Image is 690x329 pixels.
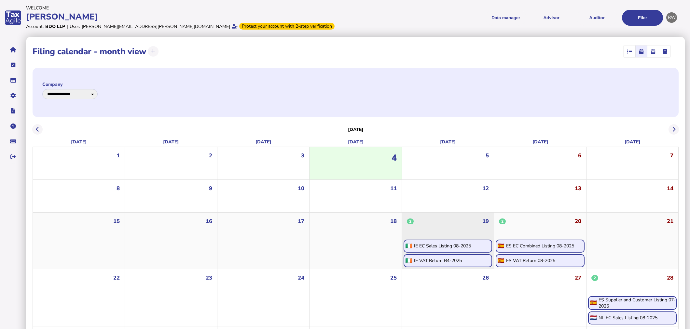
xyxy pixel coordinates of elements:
[6,73,20,87] button: Data manager
[392,152,397,164] span: 4
[26,23,44,30] div: Account:
[33,46,146,57] h1: Filing calendar - month view
[113,217,120,225] span: 15
[404,240,492,253] div: Open
[348,126,364,133] h3: [DATE]
[499,218,506,224] span: 2
[82,23,230,30] div: [PERSON_NAME][EMAIL_ADDRESS][PERSON_NAME][DOMAIN_NAME]
[390,185,397,192] span: 11
[496,243,504,248] img: es.png
[576,10,617,26] button: Auditor
[70,23,80,30] div: User:
[209,185,212,192] span: 9
[148,46,159,57] button: Upload transactions
[589,300,597,305] img: es.png
[33,137,125,147] div: [DATE]
[659,46,670,57] mat-button-toggle: Ledger
[496,258,504,263] img: es.png
[647,46,659,57] mat-button-toggle: Calendar week view
[667,185,673,192] span: 14
[390,217,397,225] span: 18
[404,258,412,263] img: ie.png
[575,185,581,192] span: 13
[575,217,581,225] span: 20
[298,185,304,192] span: 10
[578,152,581,159] span: 6
[346,10,663,26] menu: navigate products
[301,152,304,159] span: 3
[404,243,412,248] img: ie.png
[599,315,657,321] div: NL EC Sales Listing 08-2025
[6,104,20,118] button: Developer hub links
[482,217,489,225] span: 19
[45,23,65,30] div: BDO LLP
[575,274,581,282] span: 27
[239,23,335,30] div: From Oct 1, 2025, 2-step verification will be required to login. Set it up now...
[591,275,598,281] span: 2
[624,46,635,57] mat-button-toggle: List view
[669,124,679,135] button: Next
[26,11,343,22] div: [PERSON_NAME]
[117,152,120,159] span: 1
[494,137,586,147] div: [DATE]
[414,257,462,264] div: IE VAT Return B4-2025
[588,311,677,324] div: Open
[217,137,310,147] div: [DATE]
[485,10,526,26] button: Shows a dropdown of Data manager options
[209,152,212,159] span: 2
[125,137,217,147] div: [DATE]
[390,274,397,282] span: 25
[42,81,98,87] label: Company
[635,46,647,57] mat-button-toggle: Calendar month view
[10,80,16,81] i: Data manager
[599,297,676,309] div: ES Supplier and Customer Listing 07-2025
[496,254,584,267] div: Open
[113,274,120,282] span: 22
[67,23,68,30] div: |
[310,137,402,147] div: [DATE]
[622,10,663,26] button: Filer
[586,137,679,147] div: [DATE]
[117,185,120,192] span: 8
[26,5,343,11] div: Welcome
[486,152,489,159] span: 5
[402,137,494,147] div: [DATE]
[6,43,20,57] button: Home
[206,274,212,282] span: 23
[298,217,304,225] span: 17
[407,218,414,224] span: 2
[588,296,677,310] div: Open
[6,89,20,102] button: Manage settings
[404,254,492,267] div: Open
[232,24,238,29] i: Email verified
[589,315,597,320] img: nl.png
[482,185,489,192] span: 12
[667,217,673,225] span: 21
[6,150,20,164] button: Sign out
[298,274,304,282] span: 24
[6,58,20,72] button: Tasks
[506,243,574,249] div: ES EC Combined Listing 08-2025
[32,124,43,135] button: Previous
[667,274,673,282] span: 28
[666,12,677,23] div: Profile settings
[670,152,673,159] span: 7
[206,217,212,225] span: 16
[6,119,20,133] button: Help pages
[414,243,471,249] div: IE EC Sales Listing 08-2025
[496,240,584,253] div: Open
[482,274,489,282] span: 26
[6,135,20,148] button: Raise a support ticket
[506,257,555,264] div: ES VAT Return 08-2025
[531,10,572,26] button: Shows a dropdown of VAT Advisor options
